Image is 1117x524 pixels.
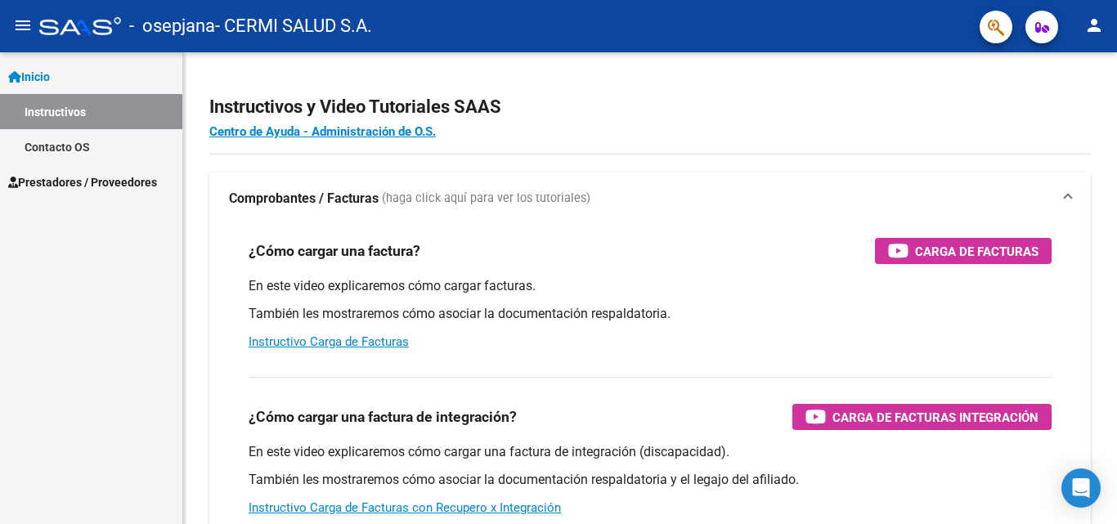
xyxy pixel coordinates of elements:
span: - CERMI SALUD S.A. [215,8,372,44]
mat-icon: menu [13,16,33,35]
h2: Instructivos y Video Tutoriales SAAS [209,92,1091,123]
p: También les mostraremos cómo asociar la documentación respaldatoria. [249,305,1052,323]
span: Carga de Facturas [915,241,1038,262]
span: - osepjana [129,8,215,44]
a: Centro de Ayuda - Administración de O.S. [209,124,436,139]
h3: ¿Cómo cargar una factura? [249,240,420,262]
span: Prestadores / Proveedores [8,173,157,191]
button: Carga de Facturas Integración [792,404,1052,430]
p: En este video explicaremos cómo cargar una factura de integración (discapacidad). [249,443,1052,461]
mat-expansion-panel-header: Comprobantes / Facturas (haga click aquí para ver los tutoriales) [209,172,1091,225]
strong: Comprobantes / Facturas [229,190,379,208]
div: Open Intercom Messenger [1061,468,1101,508]
span: Carga de Facturas Integración [832,407,1038,428]
a: Instructivo Carga de Facturas [249,334,409,349]
span: (haga click aquí para ver los tutoriales) [382,190,590,208]
mat-icon: person [1084,16,1104,35]
p: También les mostraremos cómo asociar la documentación respaldatoria y el legajo del afiliado. [249,471,1052,489]
span: Inicio [8,68,50,86]
button: Carga de Facturas [875,238,1052,264]
h3: ¿Cómo cargar una factura de integración? [249,405,517,428]
p: En este video explicaremos cómo cargar facturas. [249,277,1052,295]
a: Instructivo Carga de Facturas con Recupero x Integración [249,500,561,515]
